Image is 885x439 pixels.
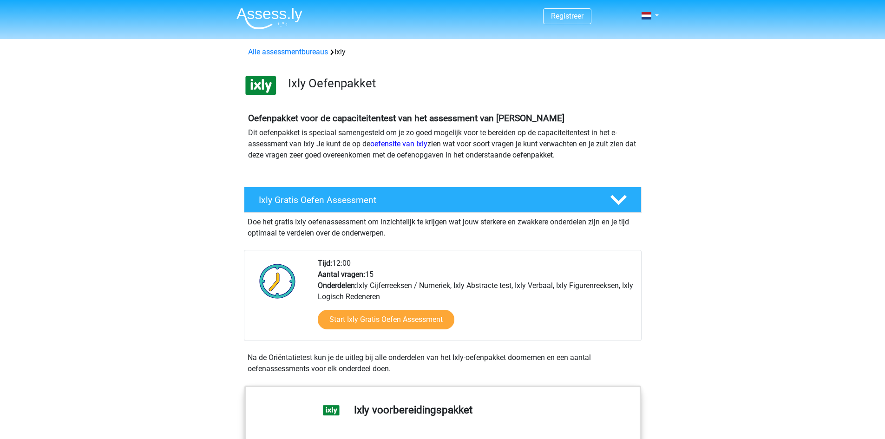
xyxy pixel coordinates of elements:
div: 12:00 15 Ixly Cijferreeksen / Numeriek, Ixly Abstracte test, Ixly Verbaal, Ixly Figurenreeksen, I... [311,258,641,341]
img: Assessly [236,7,302,29]
a: Start Ixly Gratis Oefen Assessment [318,310,454,329]
b: Tijd: [318,259,332,268]
a: Registreer [551,12,583,20]
img: ixly.png [244,69,277,102]
a: Alle assessmentbureaus [248,47,328,56]
div: Ixly [244,46,641,58]
div: Doe het gratis Ixly oefenassessment om inzichtelijk te krijgen wat jouw sterkere en zwakkere onde... [244,213,642,239]
h3: Ixly Oefenpakket [288,76,634,91]
img: Klok [254,258,301,304]
h4: Ixly Gratis Oefen Assessment [259,195,595,205]
b: Onderdelen: [318,281,357,290]
b: Aantal vragen: [318,270,365,279]
div: Na de Oriëntatietest kun je de uitleg bij alle onderdelen van het Ixly-oefenpakket doornemen en e... [244,352,642,374]
b: Oefenpakket voor de capaciteitentest van het assessment van [PERSON_NAME] [248,113,564,124]
p: Dit oefenpakket is speciaal samengesteld om je zo goed mogelijk voor te bereiden op de capaciteit... [248,127,637,161]
a: Ixly Gratis Oefen Assessment [240,187,645,213]
a: oefensite van Ixly [370,139,427,148]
